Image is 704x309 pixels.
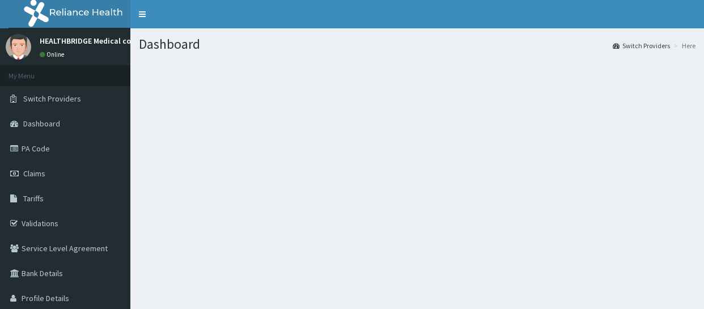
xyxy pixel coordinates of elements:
[6,34,31,60] img: User Image
[23,118,60,129] span: Dashboard
[671,41,695,50] li: Here
[40,50,67,58] a: Online
[40,37,166,45] p: HEALTHBRIDGE Medical consultants
[23,168,45,179] span: Claims
[23,94,81,104] span: Switch Providers
[613,41,670,50] a: Switch Providers
[139,37,695,52] h1: Dashboard
[23,193,44,204] span: Tariffs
